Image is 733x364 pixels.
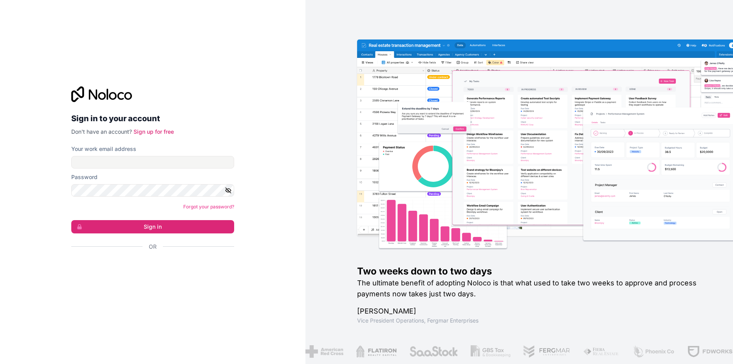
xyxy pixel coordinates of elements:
[183,204,234,210] a: Forgot your password?
[71,145,136,153] label: Your work email address
[149,243,157,251] span: Or
[687,345,733,358] img: /assets/fdworks-Bi04fVtw.png
[71,156,234,169] input: Email address
[632,345,675,358] img: /assets/phoenix-BREaitsQ.png
[356,345,397,358] img: /assets/flatiron-C8eUkumj.png
[357,278,708,299] h2: The ultimate benefit of adopting Noloco is that what used to take two weeks to approve and proces...
[409,345,459,358] img: /assets/saastock-C6Zbiodz.png
[71,184,234,197] input: Password
[357,265,708,278] h1: Two weeks down to two days
[71,220,234,233] button: Sign in
[305,345,343,358] img: /assets/american-red-cross-BAupjrZR.png
[71,128,132,135] span: Don't have an account?
[71,173,97,181] label: Password
[71,111,234,126] h2: Sign in to your account
[134,128,174,135] a: Sign up for free
[523,345,571,358] img: /assets/fergmar-CudnrXN5.png
[357,317,708,325] h1: Vice President Operations , Fergmar Enterprises
[471,345,511,358] img: /assets/gbstax-C-GtDUiK.png
[583,345,620,358] img: /assets/fiera-fwj2N5v4.png
[357,306,708,317] h1: [PERSON_NAME]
